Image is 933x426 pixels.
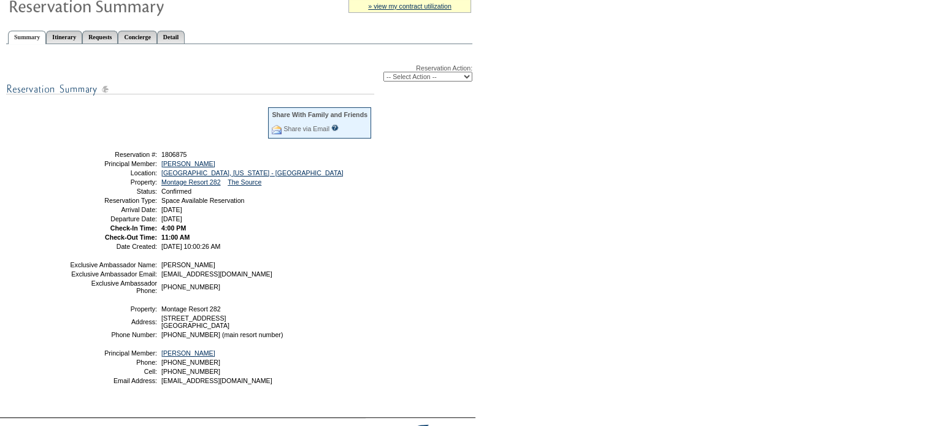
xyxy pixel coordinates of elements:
td: Exclusive Ambassador Phone: [69,280,157,294]
a: [PERSON_NAME] [161,349,215,357]
a: Concierge [118,31,156,44]
span: Montage Resort 282 [161,305,221,313]
span: [PHONE_NUMBER] [161,359,220,366]
span: [PHONE_NUMBER] (main resort number) [161,331,283,338]
td: Departure Date: [69,215,157,223]
span: 4:00 PM [161,224,186,232]
td: Reservation #: [69,151,157,158]
span: [PHONE_NUMBER] [161,368,220,375]
td: Principal Member: [69,349,157,357]
a: Summary [8,31,46,44]
span: [EMAIL_ADDRESS][DOMAIN_NAME] [161,377,272,384]
td: Phone: [69,359,157,366]
a: » view my contract utilization [368,2,451,10]
a: Montage Resort 282 [161,178,221,186]
img: subTtlResSummary.gif [6,82,374,97]
span: [EMAIL_ADDRESS][DOMAIN_NAME] [161,270,272,278]
span: 11:00 AM [161,234,190,241]
a: [GEOGRAPHIC_DATA], [US_STATE] - [GEOGRAPHIC_DATA] [161,169,344,177]
strong: Check-In Time: [110,224,157,232]
span: Confirmed [161,188,191,195]
td: Phone Number: [69,331,157,338]
span: [PERSON_NAME] [161,261,215,268]
span: [STREET_ADDRESS] [GEOGRAPHIC_DATA] [161,314,229,329]
td: Email Address: [69,377,157,384]
span: 1806875 [161,151,187,158]
span: [DATE] 10:00:26 AM [161,243,220,250]
span: [DATE] [161,206,182,213]
a: [PERSON_NAME] [161,160,215,167]
td: Address: [69,314,157,329]
td: Reservation Type: [69,197,157,204]
td: Exclusive Ambassador Name: [69,261,157,268]
td: Status: [69,188,157,195]
td: Principal Member: [69,160,157,167]
a: The Source [228,178,261,186]
strong: Check-Out Time: [105,234,157,241]
td: Arrival Date: [69,206,157,213]
a: Share via Email [283,125,329,132]
a: Itinerary [46,31,82,44]
div: Share With Family and Friends [272,111,367,118]
span: [DATE] [161,215,182,223]
a: Requests [82,31,118,44]
input: What is this? [331,124,339,131]
td: Exclusive Ambassador Email: [69,270,157,278]
td: Location: [69,169,157,177]
span: Space Available Reservation [161,197,244,204]
td: Cell: [69,368,157,375]
td: Property: [69,305,157,313]
div: Reservation Action: [6,64,472,82]
td: Property: [69,178,157,186]
span: [PHONE_NUMBER] [161,283,220,291]
a: Detail [157,31,185,44]
td: Date Created: [69,243,157,250]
